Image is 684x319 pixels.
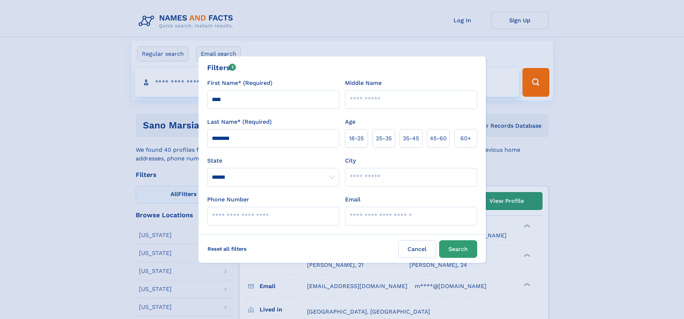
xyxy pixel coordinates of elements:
label: State [207,156,339,165]
label: Middle Name [345,79,382,87]
label: City [345,156,356,165]
span: 25‑35 [376,134,392,143]
span: 45‑60 [430,134,447,143]
div: Filters [207,62,236,73]
label: Email [345,195,360,204]
button: Search [439,240,477,258]
span: 60+ [460,134,471,143]
label: Phone Number [207,195,249,204]
label: Reset all filters [203,240,251,258]
label: First Name* (Required) [207,79,273,87]
span: 18‑25 [349,134,364,143]
span: 35‑45 [403,134,419,143]
label: Age [345,118,355,126]
label: Last Name* (Required) [207,118,272,126]
label: Cancel [398,240,436,258]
